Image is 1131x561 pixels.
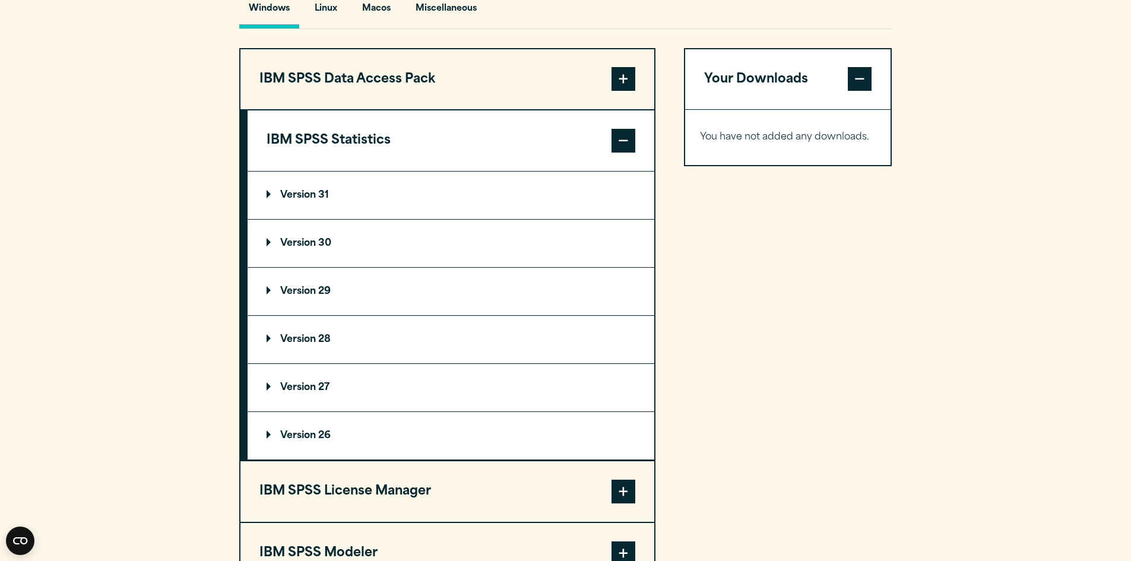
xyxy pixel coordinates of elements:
[240,49,654,110] button: IBM SPSS Data Access Pack
[248,364,654,411] summary: Version 27
[6,527,34,555] svg: CookieBot Widget Icon
[248,220,654,267] summary: Version 30
[248,171,654,460] div: IBM SPSS Statistics
[267,287,331,296] p: Version 29
[267,335,331,344] p: Version 28
[248,110,654,171] button: IBM SPSS Statistics
[267,239,331,248] p: Version 30
[6,527,34,555] button: Open CMP widget
[248,316,654,363] summary: Version 28
[6,527,34,555] div: CookieBot Widget Contents
[240,461,654,522] button: IBM SPSS License Manager
[267,191,329,200] p: Version 31
[248,172,654,219] summary: Version 31
[700,129,876,146] p: You have not added any downloads.
[248,268,654,315] summary: Version 29
[685,109,891,165] div: Your Downloads
[248,412,654,459] summary: Version 26
[267,383,330,392] p: Version 27
[267,431,331,440] p: Version 26
[685,49,891,110] button: Your Downloads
